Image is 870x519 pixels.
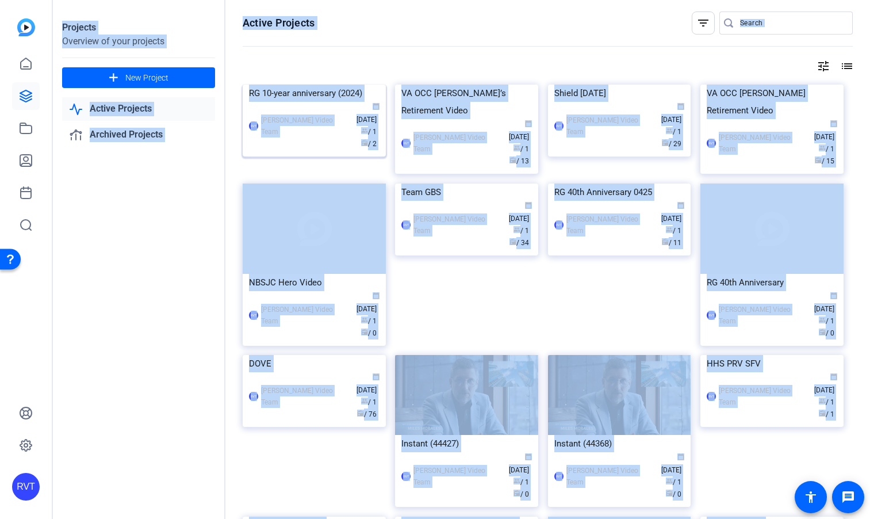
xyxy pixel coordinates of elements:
mat-icon: list [839,59,853,73]
span: calendar_today [373,103,380,110]
div: RVT [554,121,564,131]
span: / 1 [513,478,529,486]
mat-icon: filter_list [696,16,710,30]
div: NBSJC Hero Video [249,274,380,291]
a: Active Projects [62,97,215,121]
span: / 13 [509,157,529,165]
div: RVT [401,139,411,148]
span: [DATE] [661,203,684,223]
div: Instant (44368) [554,435,685,452]
div: [PERSON_NAME] Video Team [719,385,808,408]
span: calendar_today [525,453,532,460]
div: RVT [554,472,564,481]
span: calendar_today [677,453,684,460]
div: RVT [249,121,258,131]
span: group [819,144,826,151]
div: [PERSON_NAME] Video Team [261,385,351,408]
div: [PERSON_NAME] Video Team [566,213,656,236]
span: group [666,127,673,134]
span: calendar_today [830,120,837,127]
span: / 1 [666,128,681,136]
div: Instant (44427) [401,435,532,452]
div: RG 40th Anniversary 0425 [554,184,685,201]
span: radio [662,238,669,245]
div: [PERSON_NAME] Video Team [413,465,503,488]
span: radio [819,329,826,335]
span: / 1 [361,128,377,136]
button: New Project [62,67,215,88]
span: group [513,226,520,233]
div: [PERSON_NAME] Video Team [719,304,808,327]
span: / 34 [509,239,529,247]
span: group [513,144,520,151]
span: radio [361,139,368,146]
span: / 0 [666,490,681,498]
span: / 0 [513,490,529,498]
span: group [361,127,368,134]
div: RG 40th Anniversary [707,274,837,291]
div: RVT [401,220,411,230]
mat-icon: tune [817,59,830,73]
span: / 2 [361,140,377,148]
span: radio [509,157,516,163]
span: / 1 [819,398,834,406]
span: [DATE] [814,293,837,313]
span: / 1 [666,478,681,486]
div: [PERSON_NAME] Video Team [566,115,656,138]
span: calendar_today [525,202,532,209]
span: / 15 [815,157,834,165]
mat-icon: add [106,71,121,85]
div: [PERSON_NAME] Video Team [413,132,503,155]
span: / 1 [361,317,377,325]
div: RVT [707,392,716,401]
span: calendar_today [373,373,380,380]
div: DOVE [249,355,380,372]
span: / 11 [662,239,681,247]
div: Team GBS [401,184,532,201]
div: [PERSON_NAME] Video Team [719,132,808,155]
span: calendar_today [677,202,684,209]
span: radio [666,490,673,497]
span: / 0 [361,329,377,337]
div: Shield [DATE] [554,85,685,102]
span: radio [513,490,520,497]
span: / 1 [513,145,529,153]
div: [PERSON_NAME] Video Team [413,213,503,236]
span: group [666,478,673,484]
span: radio [819,410,826,417]
mat-icon: message [841,490,855,504]
div: RVT [249,392,258,401]
span: group [513,478,520,484]
div: VA OCC [PERSON_NAME] Retirement Video [707,85,837,119]
span: calendar_today [373,292,380,299]
div: Projects [62,21,215,35]
div: VA OCC [PERSON_NAME]’s Retirement Video [401,85,532,119]
input: Search [740,16,844,30]
span: / 76 [357,410,377,418]
div: RG 10-year anniversary (2024) [249,85,380,102]
div: [PERSON_NAME] Video Team [261,115,351,138]
span: / 1 [666,227,681,235]
div: [PERSON_NAME] Video Team [261,304,351,327]
a: Archived Projects [62,123,215,147]
span: / 1 [819,145,834,153]
h1: Active Projects [243,16,315,30]
span: group [361,398,368,404]
span: / 0 [819,329,834,337]
span: calendar_today [830,373,837,380]
span: / 1 [819,410,834,418]
div: RVT [554,220,564,230]
span: radio [361,329,368,335]
span: calendar_today [830,292,837,299]
span: / 29 [662,140,681,148]
div: RVT [249,311,258,320]
span: calendar_today [525,120,532,127]
div: [PERSON_NAME] Video Team [566,465,656,488]
span: New Project [125,72,168,84]
span: calendar_today [677,103,684,110]
span: radio [815,157,822,163]
mat-icon: accessibility [804,490,818,504]
span: group [361,316,368,323]
span: radio [357,410,364,417]
div: HHS PRV SFV [707,355,837,372]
